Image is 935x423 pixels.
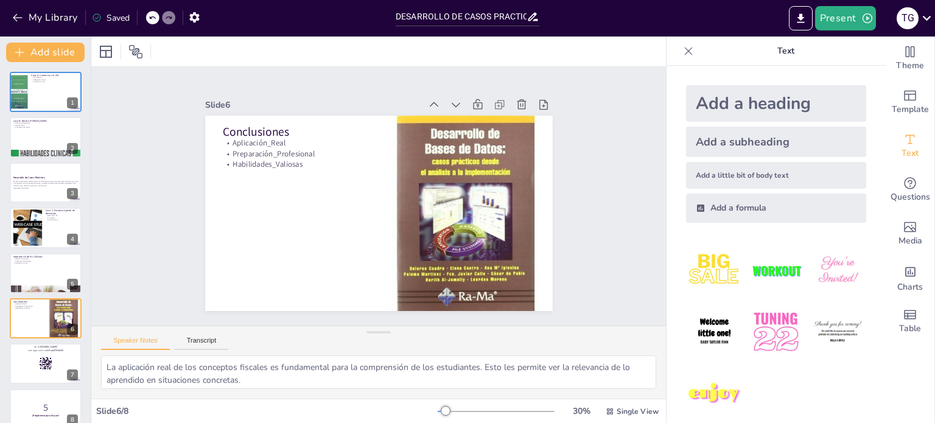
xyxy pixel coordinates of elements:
[67,234,78,245] div: 4
[10,298,82,338] div: 6
[67,188,78,199] div: 3
[898,234,922,248] span: Media
[897,7,919,29] div: T G
[408,49,447,187] p: Habilidades_Valiosas
[13,349,78,352] p: and login with code
[32,414,58,417] strong: ¡Prepárense para el quiz!
[13,305,42,307] p: Preparación_Profesional
[698,37,874,66] p: Text
[10,208,82,248] div: 4
[886,256,934,299] div: Add charts and graphs
[886,124,934,168] div: Add text boxes
[810,304,866,360] img: 6.jpeg
[101,355,656,389] textarea: La aplicación real de los conceptos fiscales es fundamental para la comprensión de los estudiante...
[886,212,934,256] div: Add images, graphics, shapes or video
[13,254,78,258] p: Importancia de los Cálculos
[31,76,78,79] p: IVA_Cálculo
[748,242,804,299] img: 2.jpeg
[92,12,130,24] div: Saved
[46,215,78,217] p: Retención_IVA
[13,122,78,124] p: Aportes_Obligatorios
[13,260,78,262] p: Prevención_Sanciones
[886,168,934,212] div: Get real-time input from your audience
[13,307,42,310] p: Habilidades_Valiosas
[46,219,78,222] p: Control_Fiscal
[567,405,596,417] div: 30 %
[902,147,919,160] span: Text
[96,405,438,417] div: Slide 6 / 8
[46,217,78,219] p: Proveedor
[899,322,921,335] span: Table
[429,54,469,192] p: Aplicación_Real
[31,79,78,81] p: Obligación_Fiscal
[896,59,924,72] span: Theme
[9,8,83,27] button: My Library
[897,281,923,294] span: Charts
[67,369,78,380] div: 7
[67,97,78,108] div: 1
[810,242,866,299] img: 3.jpeg
[31,74,78,77] p: Caso A: Comercio y el IVA
[617,407,659,416] span: Single View
[31,81,78,83] p: Importancia_IVA
[686,304,743,360] img: 4.jpeg
[437,55,482,194] p: Conclusiones
[789,6,813,30] button: Export to PowerPoint
[686,162,866,189] div: Add a little bit of body text
[891,191,930,204] span: Questions
[10,343,82,383] div: 7
[454,44,510,258] div: Slide 6
[10,253,82,293] div: 5
[886,80,934,124] div: Add ready made slides
[67,324,78,335] div: 6
[886,37,934,80] div: Change the overall theme
[686,366,743,422] img: 7.jpeg
[13,302,42,305] p: Aplicación_Real
[13,180,78,187] p: En esta presentación, exploraremos el desarrollo de casos prácticos relacionados con el IVA y los...
[40,346,58,349] strong: [DOMAIN_NAME]
[46,209,78,215] p: Caso C: Empresa Agente de Retención
[13,257,78,260] p: Gestión_Financiera
[13,300,42,304] p: Conclusiones
[686,242,743,299] img: 1.jpeg
[10,72,82,112] div: 1
[13,124,78,126] p: Sueldo_Neto
[10,163,82,203] div: 3
[67,279,78,290] div: 5
[686,85,866,122] div: Add a heading
[13,176,44,179] strong: Desarrollo de Casos Prácticos
[175,337,229,350] button: Transcript
[13,126,78,128] p: Cumplimiento_Legal
[13,262,78,264] p: Educación_Fiscal
[13,187,78,189] p: Generated with [URL]
[419,51,458,189] p: Preparación_Profesional
[128,44,143,59] span: Position
[6,43,85,62] button: Add slide
[897,6,919,30] button: T G
[686,127,866,157] div: Add a subheading
[13,119,78,122] p: Caso B: Recibo [PERSON_NAME]
[67,143,78,154] div: 2
[396,8,527,26] input: Insert title
[10,117,82,157] div: 2
[886,299,934,343] div: Add a table
[13,401,78,414] p: 5
[815,6,876,30] button: Present
[686,194,866,223] div: Add a formula
[101,337,170,350] button: Speaker Notes
[96,42,116,61] div: Layout
[13,346,78,349] p: Go to
[892,103,929,116] span: Template
[748,304,804,360] img: 5.jpeg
